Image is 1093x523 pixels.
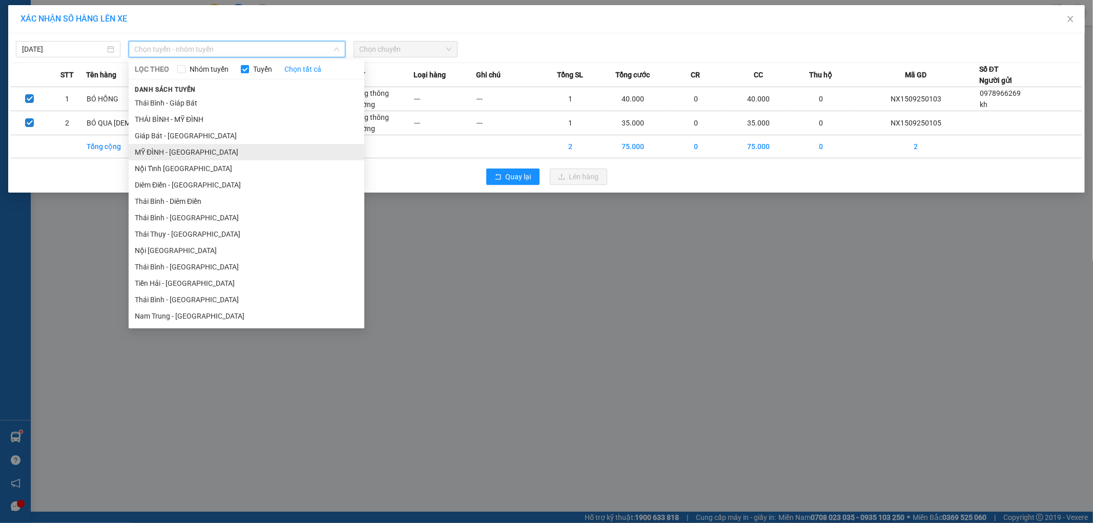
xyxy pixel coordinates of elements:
button: Close [1056,5,1085,34]
td: 1 [48,87,86,111]
td: 2 [853,135,979,158]
span: Tổng cước [615,69,650,80]
span: close [1066,15,1075,23]
td: 40.000 [727,87,790,111]
td: 0 [790,135,852,158]
td: NX1509250105 [853,111,979,135]
li: Tiền Hải - [GEOGRAPHIC_DATA] [129,275,364,291]
span: Quay lại [506,171,531,182]
button: rollbackQuay lại [486,169,540,185]
span: rollback [494,173,502,181]
td: 0 [665,87,727,111]
td: 1 [539,87,602,111]
td: 0 [790,87,852,111]
li: Thái Bình - [GEOGRAPHIC_DATA] [129,259,364,275]
td: --- [476,87,539,111]
td: --- [476,111,539,135]
td: 35.000 [727,111,790,135]
span: down [334,46,340,52]
td: 75.000 [727,135,790,158]
td: 1 [539,111,602,135]
span: Tuyến [249,64,276,75]
td: --- [414,87,476,111]
span: Nhóm tuyến [185,64,233,75]
td: BÓ HỒNG [86,87,272,111]
span: Mã GD [905,69,926,80]
li: 237 [PERSON_NAME] , [GEOGRAPHIC_DATA] [96,25,428,38]
span: Chọn tuyến - nhóm tuyến [135,41,339,57]
td: 2 [48,111,86,135]
span: 0978966269 [980,89,1021,97]
td: 75.000 [602,135,664,158]
td: Tổng cộng [86,135,272,158]
li: THÁI BÌNH - MỸ ĐÌNH [129,111,364,128]
a: Chọn tất cả [284,64,321,75]
li: Giáp Bát - [GEOGRAPHIC_DATA] [129,128,364,144]
li: Thái Thụy - [GEOGRAPHIC_DATA] [129,226,364,242]
img: logo.jpg [13,13,64,64]
td: 35.000 [602,111,664,135]
span: Thu hộ [810,69,833,80]
input: 15/09/2025 [22,44,105,55]
td: 40.000 [602,87,664,111]
span: XÁC NHẬN SỐ HÀNG LÊN XE [20,14,127,24]
span: Loại hàng [414,69,446,80]
span: Tổng SL [557,69,583,80]
li: Thái Bình - [GEOGRAPHIC_DATA] [129,210,364,226]
li: Thái Bình - [GEOGRAPHIC_DATA] [129,291,364,308]
li: Hotline: 1900 3383, ĐT/Zalo : 0862837383 [96,38,428,51]
td: 0 [790,111,852,135]
li: Thái Bình - Giáp Bát [129,95,364,111]
li: Thái Bình - Diêm Điền [129,193,364,210]
span: kh [980,100,987,109]
span: Ghi chú [476,69,501,80]
div: Số ĐT Người gửi [979,64,1012,86]
td: Hàng thông thường [351,111,414,135]
span: CR [691,69,700,80]
li: Nội [GEOGRAPHIC_DATA] [129,242,364,259]
li: Nam Trung - [GEOGRAPHIC_DATA] [129,308,364,324]
li: MỸ ĐÌNH - [GEOGRAPHIC_DATA] [129,144,364,160]
td: 0 [665,111,727,135]
span: STT [60,69,74,80]
li: Diêm Điền - [GEOGRAPHIC_DATA] [129,177,364,193]
span: Tên hàng [86,69,116,80]
span: Danh sách tuyến [129,85,202,94]
td: BÓ QUA [DEMOGRAPHIC_DATA] [86,111,272,135]
span: LỌC THEO [135,64,169,75]
td: Hàng thông thường [351,87,414,111]
li: Nội Tỉnh [GEOGRAPHIC_DATA] [129,160,364,177]
button: uploadLên hàng [550,169,607,185]
td: --- [414,111,476,135]
td: 0 [665,135,727,158]
span: Chọn chuyến [360,41,452,57]
span: CC [754,69,763,80]
td: 2 [539,135,602,158]
td: NX1509250103 [853,87,979,111]
b: GỬI : VP [PERSON_NAME] [13,74,179,91]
